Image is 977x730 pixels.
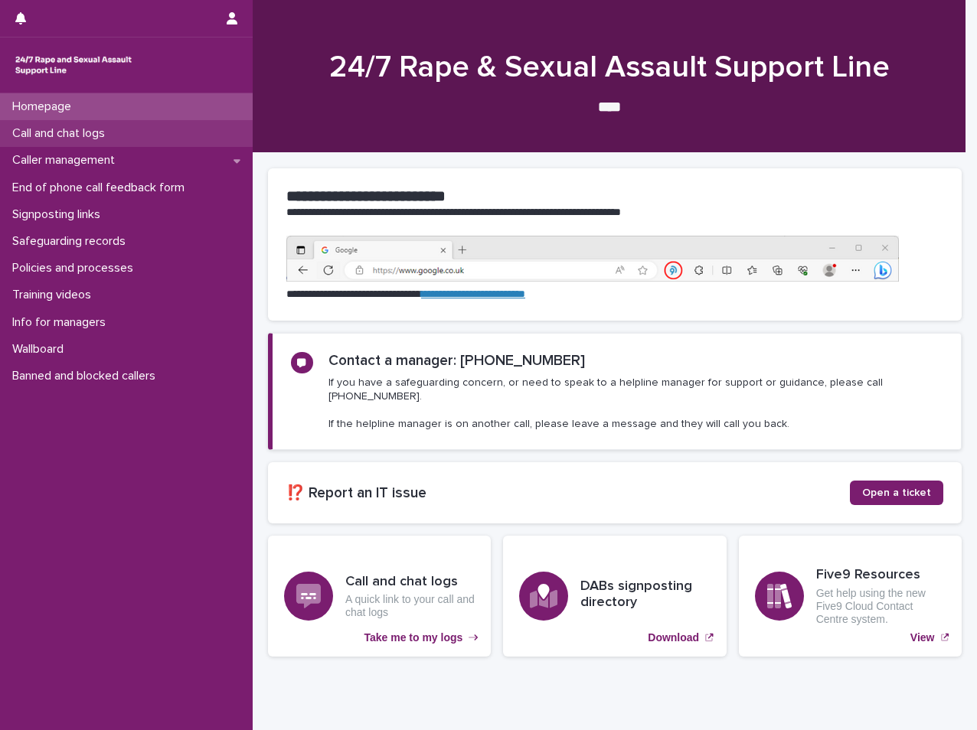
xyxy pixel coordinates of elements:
[6,99,83,114] p: Homepage
[286,484,850,502] h2: ⁉️ Report an IT issue
[6,153,127,168] p: Caller management
[328,376,943,432] p: If you have a safeguarding concern, or need to speak to a helpline manager for support or guidanc...
[580,578,710,611] h3: DABs signposting directory
[6,181,197,195] p: End of phone call feedback form
[503,536,726,657] a: Download
[6,315,118,330] p: Info for managers
[6,261,145,275] p: Policies and processes
[910,631,935,644] p: View
[6,234,138,249] p: Safeguarding records
[648,631,699,644] p: Download
[268,49,950,86] h1: 24/7 Rape & Sexual Assault Support Line
[6,207,113,222] p: Signposting links
[345,593,475,619] p: A quick link to your call and chat logs
[286,236,899,282] img: https%3A%2F%2Fcdn.document360.io%2F0deca9d6-0dac-4e56-9e8f-8d9979bfce0e%2FImages%2FDocumentation%...
[12,50,135,80] img: rhQMoQhaT3yELyF149Cw
[364,631,462,644] p: Take me to my logs
[268,536,491,657] a: Take me to my logs
[862,487,931,498] span: Open a ticket
[816,587,946,625] p: Get help using the new Five9 Cloud Contact Centre system.
[6,369,168,383] p: Banned and blocked callers
[850,481,943,505] a: Open a ticket
[816,567,946,584] h3: Five9 Resources
[6,288,103,302] p: Training videos
[6,342,76,357] p: Wallboard
[328,352,585,370] h2: Contact a manager: [PHONE_NUMBER]
[739,536,962,657] a: View
[345,574,475,591] h3: Call and chat logs
[6,126,117,141] p: Call and chat logs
